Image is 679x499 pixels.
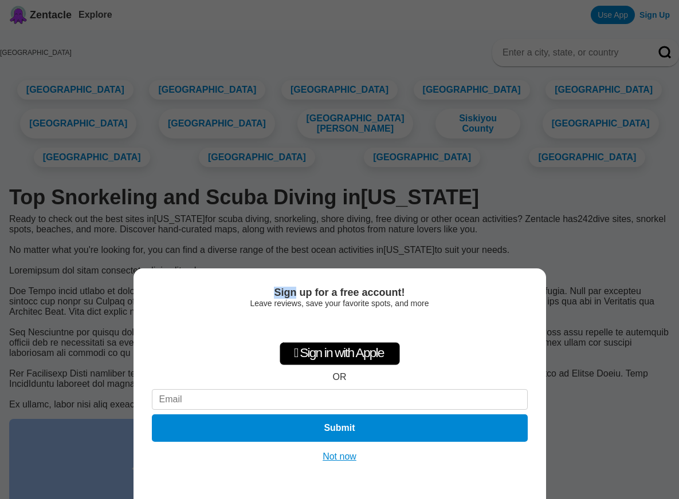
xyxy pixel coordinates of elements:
[152,299,528,308] div: Leave reviews, save your favorite spots, and more
[319,451,360,462] button: Not now
[333,372,347,382] div: OR
[281,314,398,339] iframe: Sign in with Google Button
[152,287,528,299] div: Sign up for a free account!
[152,389,528,410] input: Email
[280,342,400,365] div: Sign in with Apple
[152,414,528,442] button: Submit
